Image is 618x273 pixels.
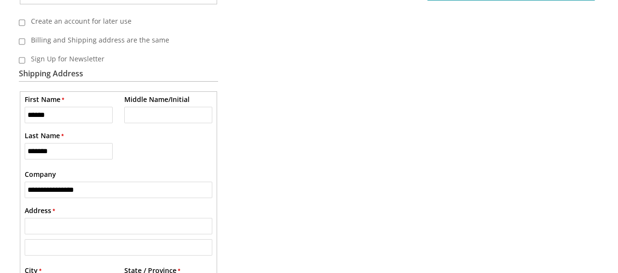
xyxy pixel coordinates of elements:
label: Address [25,205,55,216]
label: Last Name [25,130,64,141]
label: First Name [25,94,64,104]
label: Middle Name/Initial [124,94,190,104]
label: Billing and Shipping address are the same [25,32,205,48]
label: Create an account for later use [25,13,205,29]
label: Sign Up for Newsletter [25,51,205,67]
label: Company [25,169,56,179]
